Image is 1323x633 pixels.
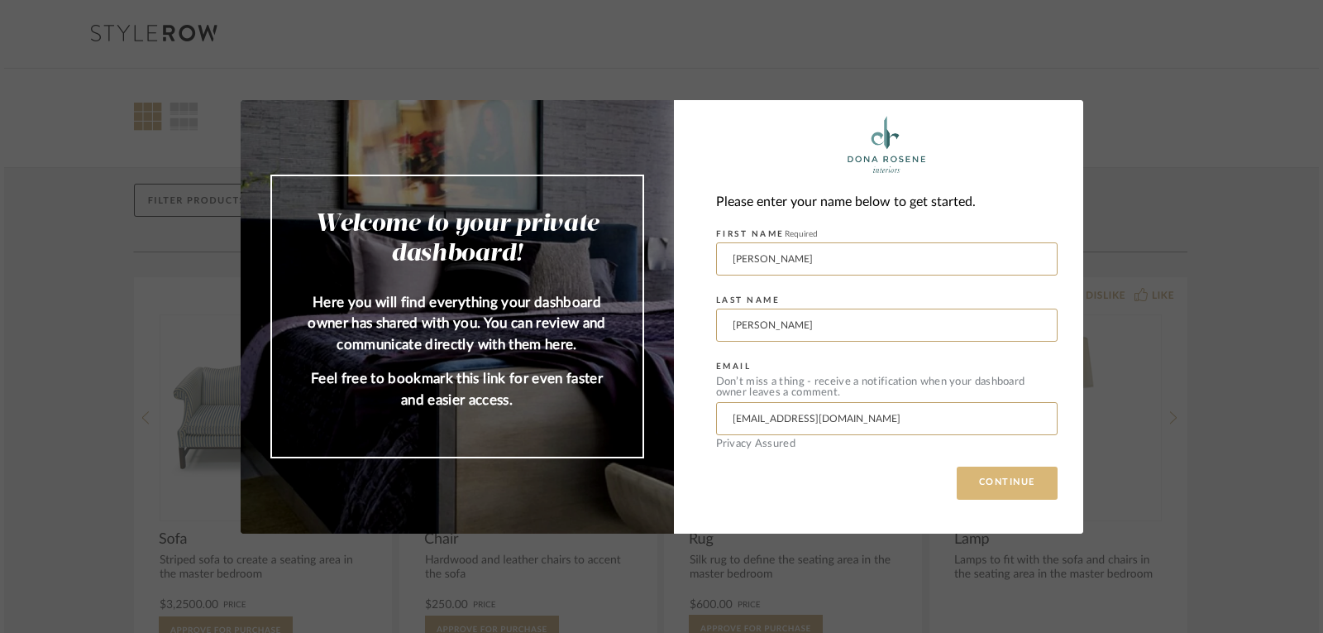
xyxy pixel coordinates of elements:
[305,209,609,269] h2: Welcome to your private dashboard!
[785,230,818,238] span: Required
[716,229,818,239] label: FIRST NAME
[716,295,781,305] label: LAST NAME
[305,292,609,356] p: Here you will find everything your dashboard owner has shared with you. You can review and commun...
[716,309,1058,342] input: Enter Last Name
[716,242,1058,276] input: Enter First Name
[716,376,1058,398] div: Don’t miss a thing - receive a notification when your dashboard owner leaves a comment.
[716,362,752,372] label: EMAIL
[716,439,1058,449] div: Privacy Assured
[716,402,1058,435] input: Enter Email
[305,368,609,410] p: Feel free to bookmark this link for even faster and easier access.
[957,467,1058,500] button: CONTINUE
[716,191,1058,213] div: Please enter your name below to get started.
